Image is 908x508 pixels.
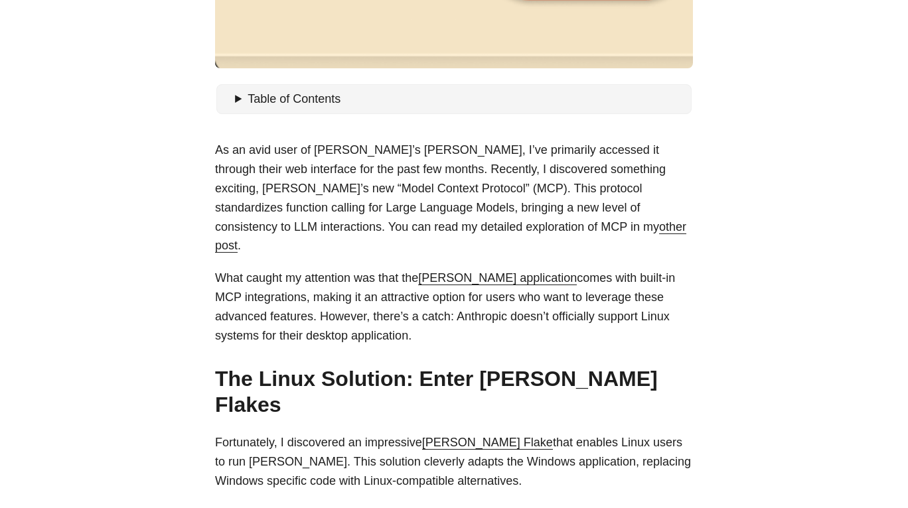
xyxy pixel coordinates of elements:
p: Fortunately, I discovered an impressive that enables Linux users to run [PERSON_NAME]. This solut... [215,433,693,490]
p: What caught my attention was that the comes with built-in MCP integrations, making it an attracti... [215,269,693,345]
span: Table of Contents [248,92,340,105]
a: [PERSON_NAME] Flake [422,436,553,449]
h2: The Linux Solution: Enter [PERSON_NAME] Flakes [215,366,693,417]
p: As an avid user of [PERSON_NAME]’s [PERSON_NAME], I’ve primarily accessed it through their web in... [215,141,693,255]
summary: Table of Contents [235,90,686,109]
a: [PERSON_NAME] application [418,271,577,285]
